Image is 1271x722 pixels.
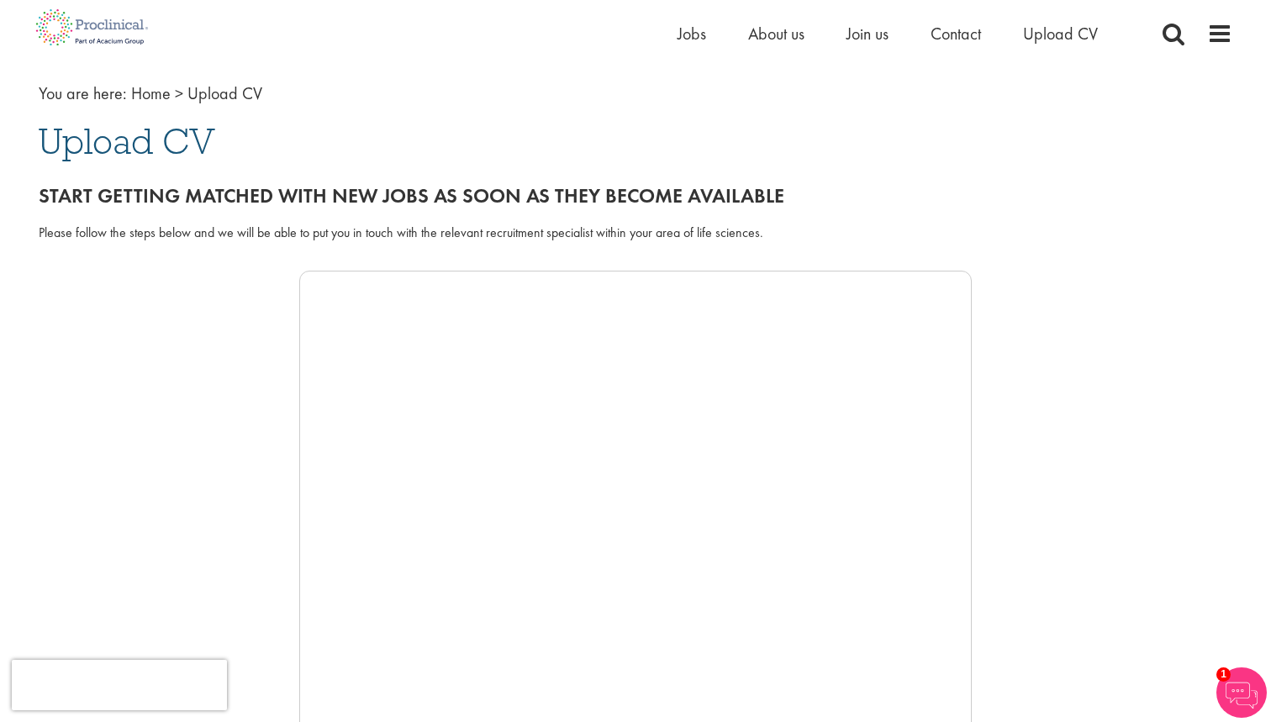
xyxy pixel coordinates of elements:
a: About us [748,23,804,45]
a: Join us [846,23,889,45]
a: Contact [931,23,981,45]
span: 1 [1216,667,1231,682]
span: Upload CV [39,119,215,164]
a: Jobs [678,23,706,45]
div: Please follow the steps below and we will be able to put you in touch with the relevant recruitme... [39,224,1232,243]
iframe: reCAPTCHA [12,660,227,710]
h2: Start getting matched with new jobs as soon as they become available [39,185,1232,207]
span: You are here: [39,82,127,104]
a: breadcrumb link [131,82,171,104]
img: Chatbot [1216,667,1267,718]
span: > [175,82,183,104]
a: Upload CV [1023,23,1098,45]
span: Upload CV [187,82,262,104]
